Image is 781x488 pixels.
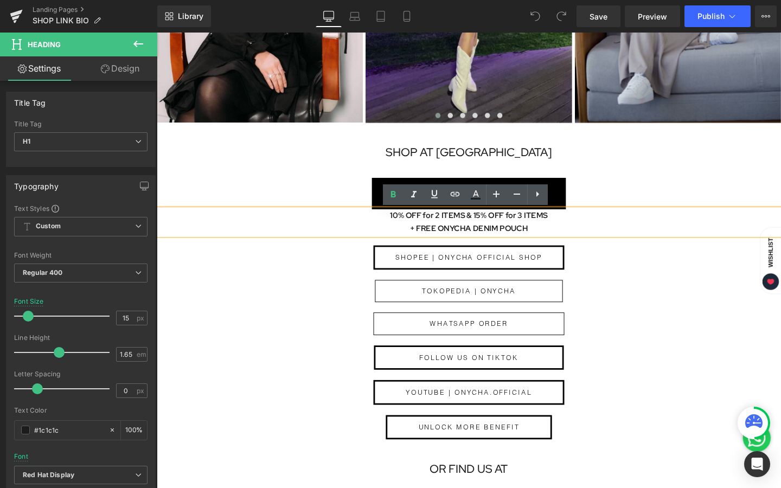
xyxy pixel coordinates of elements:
a: Mobile [394,5,420,27]
a: Landing Pages [33,5,157,14]
strong: LUMINE [315,478,342,487]
span: SHOP LINK BIO [33,16,89,25]
b: H1 [23,137,30,145]
span: FOLLOW US ON TIKTOK [276,336,380,348]
b: Custom [36,222,61,231]
div: Open Intercom Messenger [744,451,770,477]
div: Letter Spacing [14,370,148,378]
span: TOKOPEDIA | ONYCHA [279,266,377,278]
a: FOLLOW US ON TIKTOK [228,329,427,355]
div: Typography [14,176,59,191]
button: More [755,5,777,27]
button: Publish [684,5,751,27]
span: px [137,387,146,394]
div: Font Size [14,298,44,305]
div: Text Color [14,407,148,414]
span: Heading [28,40,61,49]
h1: SHOP AT [GEOGRAPHIC_DATA] [11,117,645,136]
span: OFFICIAL WEBSITE (FREE SHIPPING) [247,164,409,175]
i: Red Hat Display [23,471,74,480]
a: OFFICIAL WEBSITE (FREE SHIPPING) [226,153,430,186]
a: Tablet [368,5,394,27]
span: UNLOCK MORE BENEFIT [275,409,381,421]
a: SHOPEE | ONYCHA OFFICIAL SHOP [228,224,428,249]
button: Undo [524,5,546,27]
span: px [137,314,146,322]
span: Library [178,11,203,21]
span: SHOPEE | ONYCHA OFFICIAL SHOP [251,231,405,242]
a: UNLOCK MORE BENEFIT [241,402,415,428]
b: Regular 400 [23,268,63,277]
div: Text Styles [14,204,148,213]
div: % [121,421,147,440]
a: Desktop [316,5,342,27]
span: YOUTUBE | ONYCHA.OFFICIAL [262,373,395,384]
div: Font Weight [14,252,148,259]
span: Publish [697,12,725,21]
a: TOKOPEDIA | ONYCHA [229,260,426,284]
button: Redo [550,5,572,27]
a: New Library [157,5,211,27]
a: Preview [625,5,680,27]
b: 10% OFF for 2 ITEMS & 15% OFF for 3 ITEMS [246,187,411,198]
a: Design [81,56,159,81]
a: WHATSAPP ORDER [228,294,428,318]
input: Color [34,424,104,436]
span: WHATSAPP ORDER [287,300,369,312]
span: Preview [638,11,667,22]
div: Title Tag [14,92,46,107]
a: YOUTUBE | ONYCHA.OFFICIAL [228,365,429,391]
a: Laptop [342,5,368,27]
b: + FREE ONYCHA DENIM POUCH [266,201,390,211]
span: em [137,351,146,358]
div: Line Height [14,334,148,342]
div: Font [14,453,28,460]
div: Title Tag [14,120,148,128]
span: Save [590,11,607,22]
